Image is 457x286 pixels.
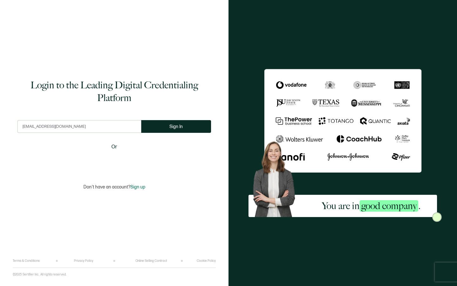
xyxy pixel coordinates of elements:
[17,120,141,133] input: Enter your work email address
[111,143,117,151] span: Or
[13,259,40,263] a: Terms & Conditions
[197,259,216,263] a: Cookie Policy
[75,155,154,169] iframe: Sign in with Google Button
[322,200,421,212] h2: You are in .
[360,200,418,212] span: good company
[130,184,145,190] span: Sign up
[432,212,442,222] img: Sertifier Login
[74,259,93,263] a: Privacy Policy
[17,79,211,104] h1: Login to the Leading Digital Credentialing Platform
[136,259,167,263] a: Online Selling Contract
[83,184,145,190] p: Don't have an account?
[264,69,421,173] img: Sertifier Login - You are in <span class="strong-h">good company</span>.
[141,120,211,133] button: Sign In
[248,138,305,217] img: Sertifier Login - You are in <span class="strong-h">good company</span>. Hero
[169,124,183,129] span: Sign In
[13,273,67,276] p: ©2025 Sertifier Inc.. All rights reserved.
